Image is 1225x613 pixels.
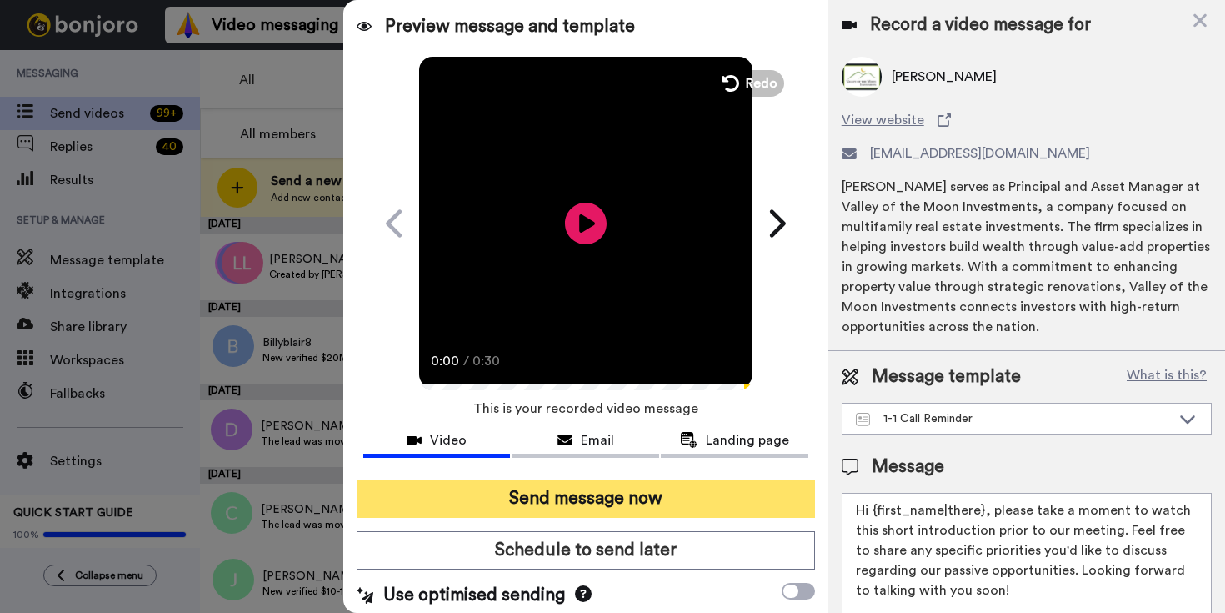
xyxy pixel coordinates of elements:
[463,351,469,371] span: /
[842,177,1212,337] div: [PERSON_NAME] serves as Principal and Asset Manager at Valley of the Moon Investments, a company ...
[856,410,1171,427] div: 1-1 Call Reminder
[870,143,1090,163] span: [EMAIL_ADDRESS][DOMAIN_NAME]
[431,351,460,371] span: 0:00
[872,455,944,480] span: Message
[706,430,789,450] span: Landing page
[842,110,1212,130] a: View website
[1122,364,1212,389] button: What is this?
[581,430,614,450] span: Email
[856,413,870,426] img: Message-temps.svg
[472,351,502,371] span: 0:30
[430,430,467,450] span: Video
[842,110,924,130] span: View website
[357,480,815,518] button: Send message now
[357,531,815,570] button: Schedule to send later
[473,390,698,427] span: This is your recorded video message
[383,583,565,608] span: Use optimised sending
[872,364,1021,389] span: Message template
